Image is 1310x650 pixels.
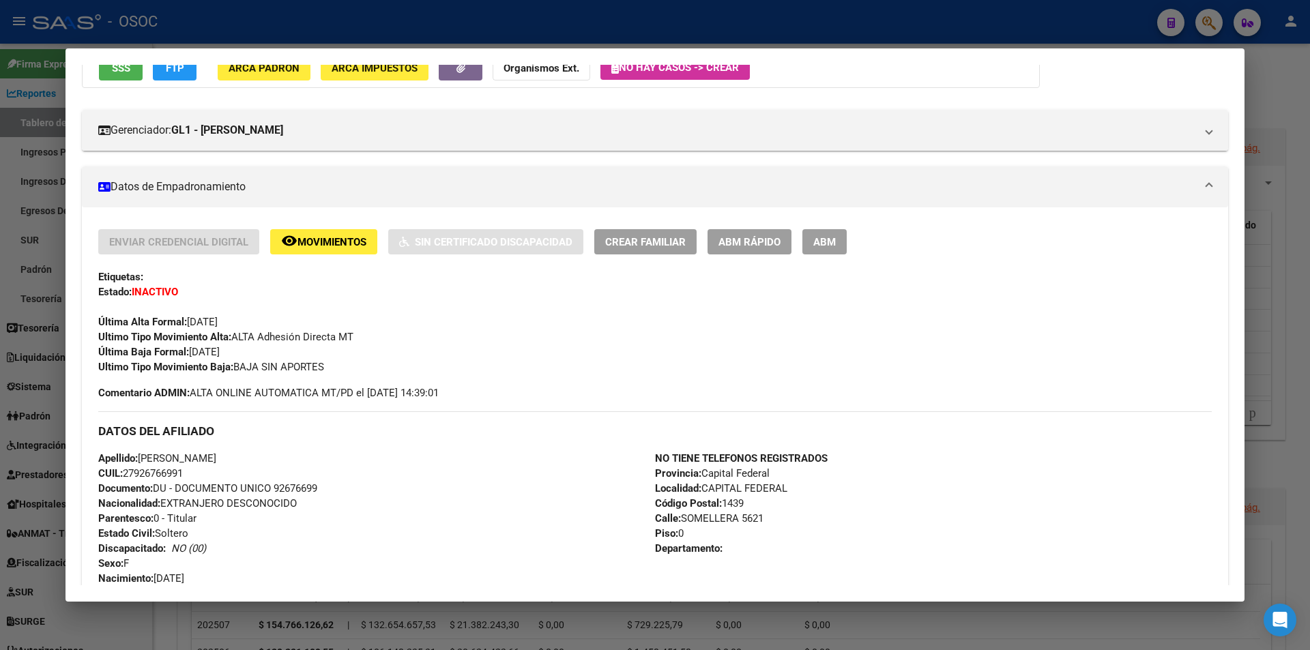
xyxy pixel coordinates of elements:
[655,497,744,509] span: 1439
[321,55,428,80] button: ARCA Impuestos
[98,286,132,298] strong: Estado:
[98,512,154,525] strong: Parentesco:
[98,542,166,555] strong: Discapacitado:
[281,233,297,249] mat-icon: remove_red_eye
[98,424,1212,439] h3: DATOS DEL AFILIADO
[98,527,155,540] strong: Estado Civil:
[98,179,1195,195] mat-panel-title: Datos de Empadronamiento
[493,55,590,80] button: Organismos Ext.
[655,527,684,540] span: 0
[99,55,143,80] button: SSS
[98,385,439,400] span: ALTA ONLINE AUTOMATICA MT/PD el [DATE] 14:39:01
[655,452,828,464] strong: NO TIENE TELEFONOS REGISTRADOS
[655,527,678,540] strong: Piso:
[98,361,324,373] span: BAJA SIN APORTES
[655,512,681,525] strong: Calle:
[132,286,178,298] strong: INACTIVO
[611,61,739,74] span: No hay casos -> Crear
[98,452,138,464] strong: Apellido:
[655,497,722,509] strong: Código Postal:
[98,557,129,570] span: F
[98,316,218,328] span: [DATE]
[82,166,1228,207] mat-expansion-panel-header: Datos de Empadronamiento
[98,512,196,525] span: 0 - Titular
[98,331,353,343] span: ALTA Adhesión Directa MT
[98,316,187,328] strong: Última Alta Formal:
[297,236,366,248] span: Movimientos
[718,236,781,248] span: ABM Rápido
[594,229,697,254] button: Crear Familiar
[98,482,317,494] span: DU - DOCUMENTO UNICO 92676699
[98,467,123,479] strong: CUIL:
[813,236,836,248] span: ABM
[98,346,220,358] span: [DATE]
[166,62,184,74] span: FTP
[98,572,154,585] strong: Nacimiento:
[605,236,686,248] span: Crear Familiar
[112,62,130,74] span: SSS
[98,557,123,570] strong: Sexo:
[98,346,189,358] strong: Última Baja Formal:
[98,467,183,479] span: 27926766991
[98,452,216,464] span: [PERSON_NAME]
[98,271,143,283] strong: Etiquetas:
[415,236,572,248] span: Sin Certificado Discapacidad
[655,512,763,525] span: SOMELLERA 5621
[109,236,248,248] span: Enviar Credencial Digital
[655,482,787,494] span: CAPITAL FEDERAL
[504,62,579,74] strong: Organismos Ext.
[270,229,377,254] button: Movimientos
[98,497,297,509] span: EXTRANJERO DESCONOCIDO
[655,467,770,479] span: Capital Federal
[98,122,1195,138] mat-panel-title: Gerenciador:
[388,229,583,254] button: Sin Certificado Discapacidad
[655,542,723,555] strong: Departamento:
[171,542,206,555] i: NO (00)
[98,229,259,254] button: Enviar Credencial Digital
[98,497,160,509] strong: Nacionalidad:
[332,62,418,74] span: ARCA Impuestos
[802,229,847,254] button: ABM
[98,331,231,343] strong: Ultimo Tipo Movimiento Alta:
[655,467,701,479] strong: Provincia:
[98,572,184,585] span: [DATE]
[708,229,791,254] button: ABM Rápido
[98,361,233,373] strong: Ultimo Tipo Movimiento Baja:
[98,387,190,399] strong: Comentario ADMIN:
[171,122,283,138] strong: GL1 - [PERSON_NAME]
[98,482,153,494] strong: Documento:
[98,527,188,540] span: Soltero
[218,55,310,80] button: ARCA Padrón
[655,482,701,494] strong: Localidad:
[229,62,300,74] span: ARCA Padrón
[600,55,750,80] button: No hay casos -> Crear
[82,110,1228,151] mat-expansion-panel-header: Gerenciador:GL1 - [PERSON_NAME]
[1264,604,1296,636] div: Open Intercom Messenger
[153,55,196,80] button: FTP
